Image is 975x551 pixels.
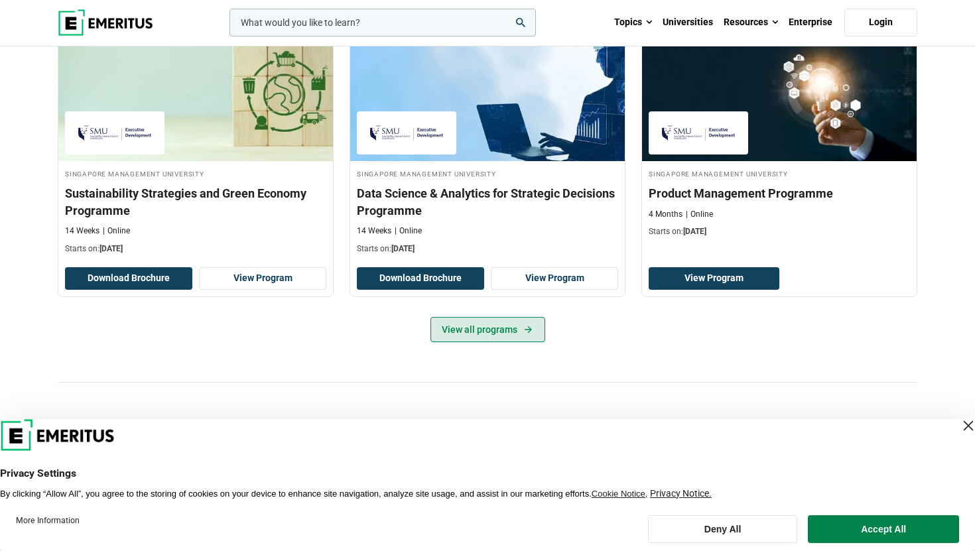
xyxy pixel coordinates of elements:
[58,29,333,161] img: Sustainability Strategies and Green Economy Programme | Online Sustainability Course
[430,317,545,342] a: View all programs
[350,29,625,161] img: Data Science & Analytics for Strategic Decisions Programme | Online Data Science and Analytics Co...
[58,29,333,261] a: Sustainability Course by Singapore Management University - September 30, 2025 Singapore Managemen...
[65,243,326,255] p: Starts on:
[649,209,682,220] p: 4 Months
[655,118,742,148] img: Singapore Management University
[686,209,713,220] p: Online
[99,244,123,253] span: [DATE]
[683,227,706,236] span: [DATE]
[649,267,779,290] a: View Program
[229,9,536,36] input: woocommerce-product-search-field-0
[357,267,484,290] button: Download Brochure
[642,29,917,161] img: Product Management Programme | Online Product Design and Innovation Course
[357,168,618,179] h4: Singapore Management University
[844,9,917,36] a: Login
[395,225,422,237] p: Online
[649,226,910,237] p: Starts on:
[391,244,415,253] span: [DATE]
[357,185,618,218] h3: Data Science & Analytics for Strategic Decisions Programme
[72,118,158,148] img: Singapore Management University
[357,225,391,237] p: 14 Weeks
[350,29,625,261] a: Data Science and Analytics Course by Singapore Management University - September 30, 2025 Singapo...
[65,168,326,179] h4: Singapore Management University
[357,243,618,255] p: Starts on:
[491,267,618,290] a: View Program
[103,225,130,237] p: Online
[642,29,917,245] a: Product Design and Innovation Course by Singapore Management University - September 30, 2025 Sing...
[65,225,99,237] p: 14 Weeks
[199,267,326,290] a: View Program
[65,267,192,290] button: Download Brochure
[363,118,450,148] img: Singapore Management University
[65,185,326,218] h3: Sustainability Strategies and Green Economy Programme
[649,168,910,179] h4: Singapore Management University
[649,185,910,202] h3: Product Management Programme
